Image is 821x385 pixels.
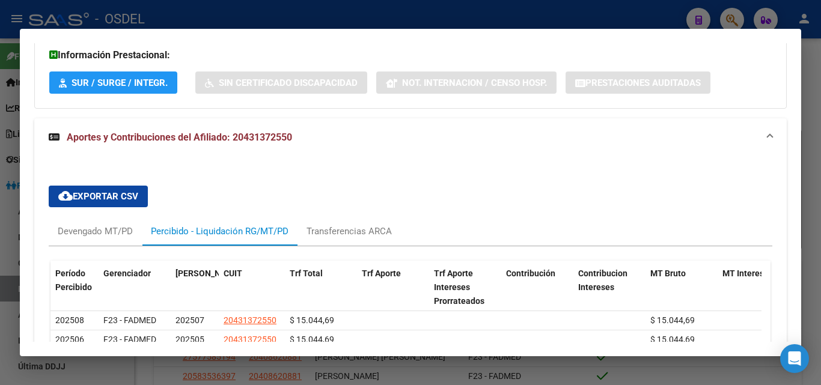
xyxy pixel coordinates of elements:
span: Trf Total [290,268,323,278]
button: Not. Internacion / Censo Hosp. [376,71,557,94]
span: 20431372550 [224,315,276,325]
datatable-header-cell: Gerenciador [99,261,171,314]
datatable-header-cell: MT Bruto [646,261,718,314]
button: SUR / SURGE / INTEGR. [49,71,177,94]
button: Exportar CSV [49,186,148,207]
span: Aportes y Contribuciones del Afiliado: 20431372550 [67,132,292,143]
span: Trf Aporte [362,268,401,278]
span: 20431372550 [224,335,276,344]
span: $ 15.044,69 [650,315,695,325]
span: 202505 [175,335,204,344]
mat-expansion-panel-header: Aportes y Contribuciones del Afiliado: 20431372550 [34,118,787,157]
span: F23 - FADMED [103,335,156,344]
h3: Información Prestacional: [49,48,772,62]
button: Sin Certificado Discapacidad [195,71,367,94]
span: 202506 [55,335,84,344]
div: Percibido - Liquidación RG/MT/PD [151,225,288,238]
span: Trf Aporte Intereses Prorrateados [434,268,484,306]
datatable-header-cell: Trf Total [285,261,357,314]
div: Transferencias ARCA [307,225,392,238]
span: Contribución [506,268,555,278]
span: Not. Internacion / Censo Hosp. [402,77,547,88]
span: $ 15.044,69 [290,335,334,344]
span: $ 15.044,69 [650,335,695,344]
span: Sin Certificado Discapacidad [219,77,358,88]
datatable-header-cell: Trf Aporte Intereses Prorrateados [429,261,501,314]
datatable-header-cell: Contribución [501,261,573,314]
span: Gerenciador [103,268,151,278]
button: Prestaciones Auditadas [566,71,710,94]
datatable-header-cell: CUIT [219,261,285,314]
span: Período Percibido [55,268,92,292]
span: $ 15.044,69 [290,315,334,325]
span: [PERSON_NAME] [175,268,240,278]
datatable-header-cell: Período Percibido [50,261,99,314]
span: Exportar CSV [58,191,138,202]
span: 202508 [55,315,84,325]
span: Prestaciones Auditadas [585,77,701,88]
span: CUIT [224,268,242,278]
datatable-header-cell: Período Devengado [171,261,219,314]
span: SUR / SURGE / INTEGR. [72,77,168,88]
mat-icon: cloud_download [58,189,73,203]
span: Contribucion Intereses [578,268,627,292]
datatable-header-cell: Contribucion Intereses [573,261,646,314]
div: Open Intercom Messenger [780,344,809,373]
datatable-header-cell: Trf Aporte [357,261,429,314]
span: MT Intereses [722,268,773,278]
span: 202507 [175,315,204,325]
span: MT Bruto [650,268,686,278]
datatable-header-cell: MT Intereses [718,261,790,314]
span: F23 - FADMED [103,315,156,325]
div: Devengado MT/PD [58,225,133,238]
